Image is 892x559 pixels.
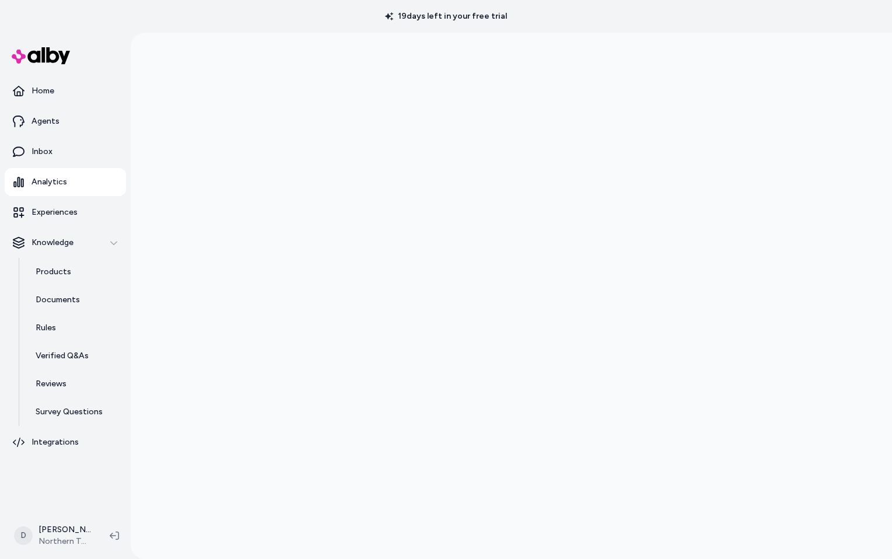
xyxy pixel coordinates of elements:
a: Products [24,258,126,286]
p: Products [36,266,71,278]
a: Verified Q&As [24,342,126,370]
a: Analytics [5,168,126,196]
p: Integrations [32,436,79,448]
a: Rules [24,314,126,342]
a: Agents [5,107,126,135]
p: Knowledge [32,237,74,249]
p: Experiences [32,207,78,218]
p: Inbox [32,146,53,158]
button: Knowledge [5,229,126,257]
img: alby Logo [12,47,70,64]
a: Survey Questions [24,398,126,426]
a: Documents [24,286,126,314]
a: Inbox [5,138,126,166]
a: Integrations [5,428,126,456]
p: Survey Questions [36,406,103,418]
span: Northern Tool [39,536,91,547]
p: Reviews [36,378,67,390]
span: D [14,526,33,545]
p: Documents [36,294,80,306]
p: Verified Q&As [36,350,89,362]
p: Rules [36,322,56,334]
a: Experiences [5,198,126,226]
p: [PERSON_NAME] [39,524,91,536]
p: Analytics [32,176,67,188]
p: 19 days left in your free trial [378,11,514,22]
a: Reviews [24,370,126,398]
p: Home [32,85,54,97]
button: D[PERSON_NAME]Northern Tool [7,517,100,554]
a: Home [5,77,126,105]
p: Agents [32,116,60,127]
